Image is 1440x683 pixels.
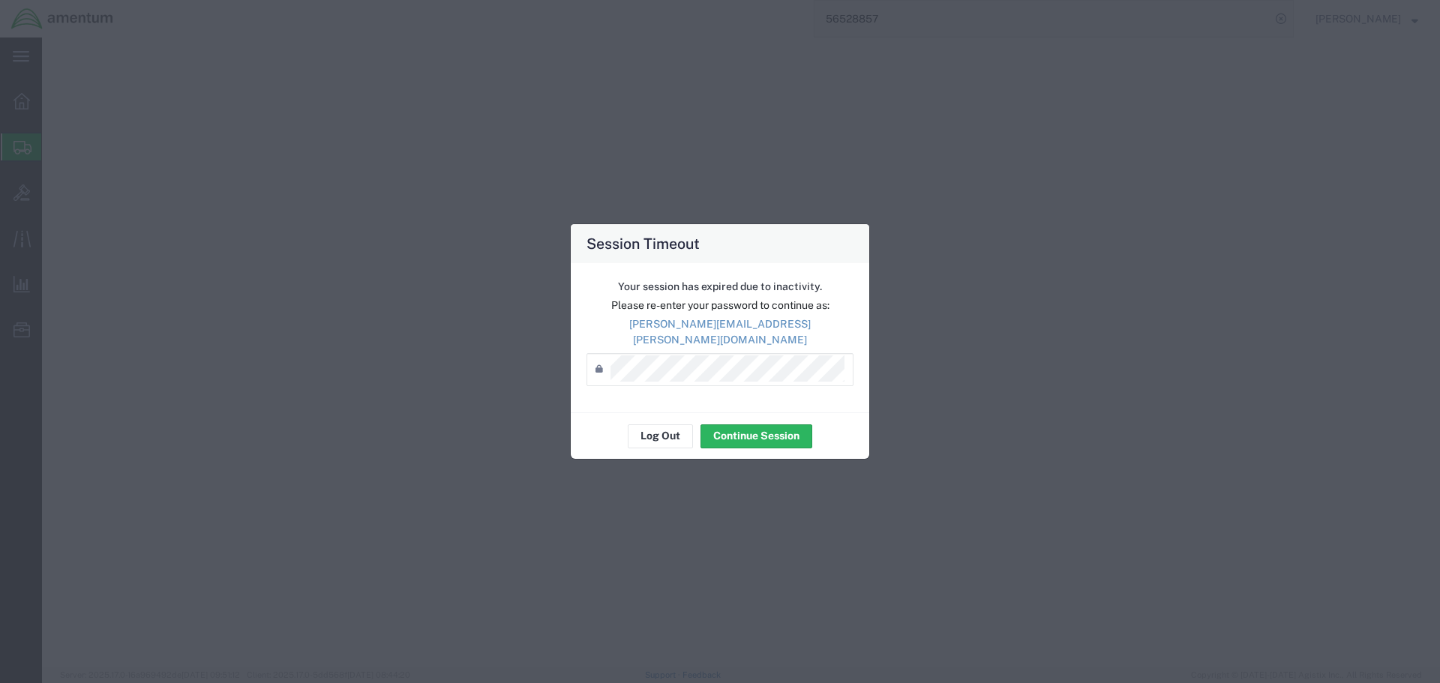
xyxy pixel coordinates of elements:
[586,232,700,254] h4: Session Timeout
[586,298,853,313] p: Please re-enter your password to continue as:
[586,316,853,348] p: [PERSON_NAME][EMAIL_ADDRESS][PERSON_NAME][DOMAIN_NAME]
[586,279,853,295] p: Your session has expired due to inactivity.
[700,424,812,448] button: Continue Session
[628,424,693,448] button: Log Out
